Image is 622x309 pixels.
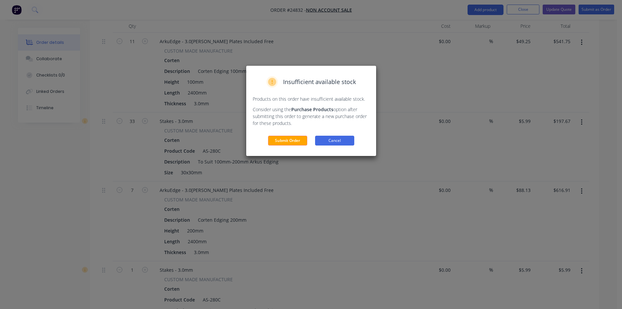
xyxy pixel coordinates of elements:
[253,95,370,102] p: Products on this order have insufficient available stock.
[315,136,354,146] button: Cancel
[291,106,333,112] strong: Purchase Products
[283,77,356,86] span: Insufficient available stock
[253,106,370,127] p: Consider using the option after submitting this order to generate a new purchase order for these ...
[268,136,307,146] button: Submit Order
